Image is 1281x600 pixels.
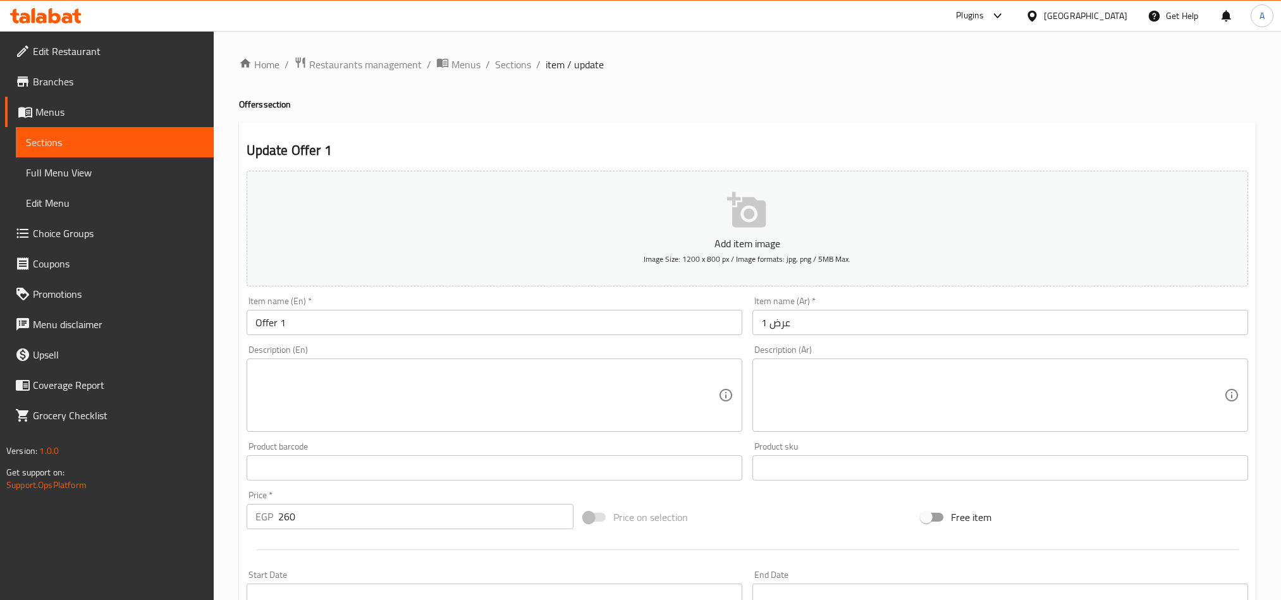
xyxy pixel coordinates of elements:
span: Grocery Checklist [33,408,204,423]
a: Coverage Report [5,370,214,400]
p: EGP [255,509,273,524]
a: Sections [16,127,214,157]
a: Sections [495,57,531,72]
h2: Update Offer 1 [247,141,1248,160]
span: Menu disclaimer [33,317,204,332]
div: [GEOGRAPHIC_DATA] [1044,9,1127,23]
li: / [427,57,431,72]
li: / [486,57,490,72]
a: Full Menu View [16,157,214,188]
span: Coverage Report [33,377,204,393]
a: Edit Menu [16,188,214,218]
span: Restaurants management [309,57,422,72]
span: Free item [951,510,991,525]
a: Grocery Checklist [5,400,214,431]
span: 1.0.0 [39,443,59,459]
input: Enter name Ar [752,310,1248,335]
input: Please enter product barcode [247,455,742,481]
span: Coupons [33,256,204,271]
a: Home [239,57,279,72]
a: Edit Restaurant [5,36,214,66]
button: Add item imageImage Size: 1200 x 800 px / Image formats: jpg, png / 5MB Max. [247,171,1248,286]
span: Menus [451,57,481,72]
input: Enter name En [247,310,742,335]
a: Upsell [5,340,214,370]
li: / [536,57,541,72]
span: item / update [546,57,604,72]
span: A [1260,9,1265,23]
a: Menu disclaimer [5,309,214,340]
a: Choice Groups [5,218,214,248]
span: Full Menu View [26,165,204,180]
a: Menus [436,56,481,73]
div: Plugins [956,8,984,23]
span: Choice Groups [33,226,204,241]
nav: breadcrumb [239,56,1256,73]
a: Support.OpsPlatform [6,477,87,493]
span: Image Size: 1200 x 800 px / Image formats: jpg, png / 5MB Max. [644,252,850,266]
p: Add item image [266,236,1229,251]
a: Menus [5,97,214,127]
span: Promotions [33,286,204,302]
span: Edit Menu [26,195,204,211]
span: Sections [26,135,204,150]
span: Edit Restaurant [33,44,204,59]
input: Please enter price [278,504,573,529]
span: Get support on: [6,464,64,481]
h4: Offers section [239,98,1256,111]
span: Price on selection [613,510,688,525]
a: Restaurants management [294,56,422,73]
span: Menus [35,104,204,119]
a: Branches [5,66,214,97]
span: Branches [33,74,204,89]
span: Version: [6,443,37,459]
span: Upsell [33,347,204,362]
li: / [285,57,289,72]
a: Promotions [5,279,214,309]
input: Please enter product sku [752,455,1248,481]
a: Coupons [5,248,214,279]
